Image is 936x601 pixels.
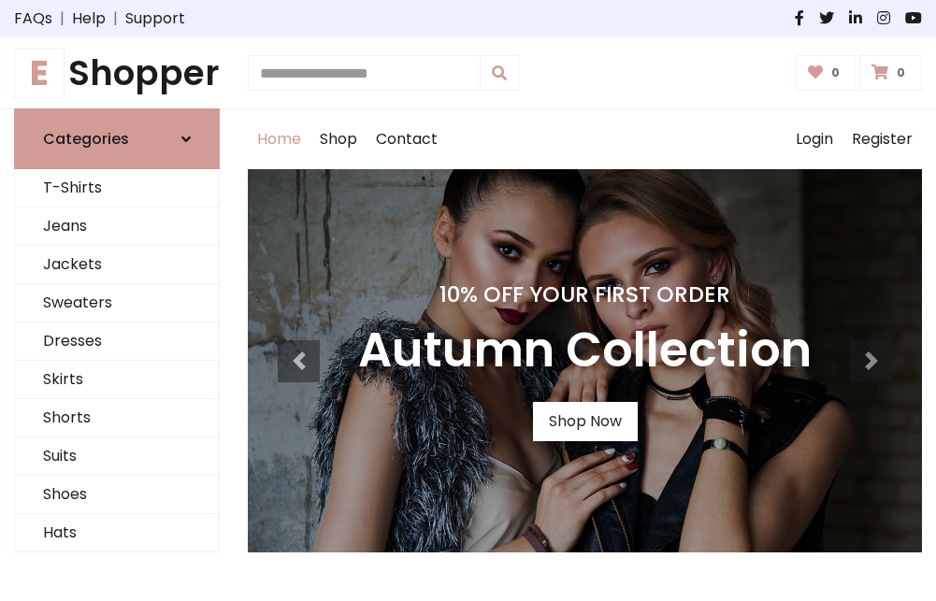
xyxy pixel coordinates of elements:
[15,514,219,552] a: Hats
[15,361,219,399] a: Skirts
[859,55,922,91] a: 0
[310,109,367,169] a: Shop
[106,7,125,30] span: |
[43,130,129,148] h6: Categories
[125,7,185,30] a: Support
[248,109,310,169] a: Home
[796,55,857,91] a: 0
[533,402,638,441] a: Shop Now
[15,207,219,246] a: Jeans
[14,7,52,30] a: FAQs
[15,246,219,284] a: Jackets
[14,52,220,93] h1: Shopper
[15,284,219,322] a: Sweaters
[358,322,812,379] h3: Autumn Collection
[52,7,72,30] span: |
[15,437,219,476] a: Suits
[72,7,106,30] a: Help
[786,109,842,169] a: Login
[14,48,65,98] span: E
[827,64,844,81] span: 0
[842,109,922,169] a: Register
[14,108,220,169] a: Categories
[15,169,219,207] a: T-Shirts
[14,52,220,93] a: EShopper
[15,322,219,361] a: Dresses
[367,109,447,169] a: Contact
[15,476,219,514] a: Shoes
[358,281,812,308] h4: 10% Off Your First Order
[15,399,219,437] a: Shorts
[892,64,910,81] span: 0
